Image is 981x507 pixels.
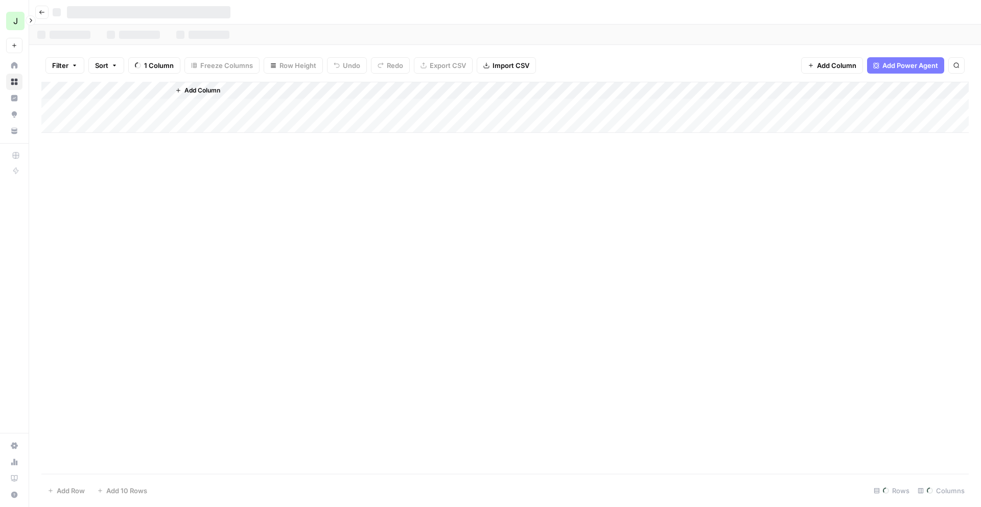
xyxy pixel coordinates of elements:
button: Workspace: JB.COM [6,8,22,34]
a: Your Data [6,123,22,139]
button: Sort [88,57,124,74]
span: 1 Column [144,60,174,71]
a: Learning Hub [6,470,22,487]
button: Add Row [41,482,91,499]
a: Opportunities [6,106,22,123]
span: Filter [52,60,68,71]
button: Import CSV [477,57,536,74]
span: Sort [95,60,108,71]
button: Freeze Columns [184,57,260,74]
span: Add Column [184,86,220,95]
button: Export CSV [414,57,473,74]
button: Undo [327,57,367,74]
span: Redo [387,60,403,71]
span: J [13,15,18,27]
button: Redo [371,57,410,74]
span: Import CSV [493,60,529,71]
button: Help + Support [6,487,22,503]
span: Export CSV [430,60,466,71]
div: Rows [870,482,914,499]
button: Add Power Agent [867,57,944,74]
span: Add 10 Rows [106,486,147,496]
span: Add Column [817,60,856,71]
span: Undo [343,60,360,71]
span: Row Height [279,60,316,71]
a: Home [6,57,22,74]
button: Row Height [264,57,323,74]
a: Insights [6,90,22,106]
button: Add 10 Rows [91,482,153,499]
a: Settings [6,437,22,454]
a: Browse [6,74,22,90]
span: Add Power Agent [882,60,938,71]
div: Columns [914,482,969,499]
button: Add Column [801,57,863,74]
span: Add Row [57,486,85,496]
span: Freeze Columns [200,60,253,71]
button: Filter [45,57,84,74]
button: 1 Column [128,57,180,74]
a: Usage [6,454,22,470]
button: Add Column [171,84,224,97]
